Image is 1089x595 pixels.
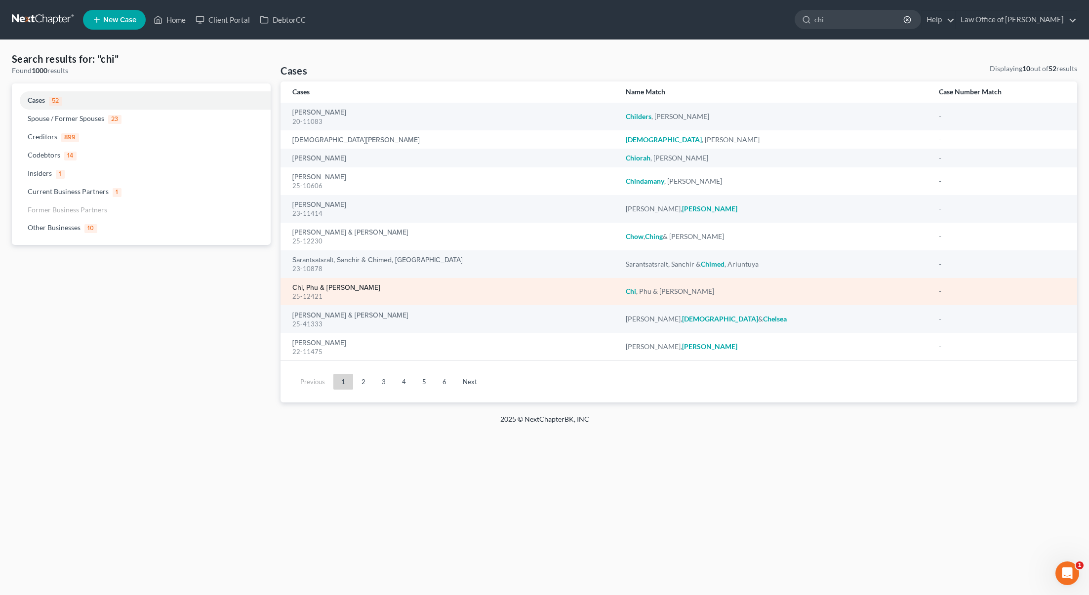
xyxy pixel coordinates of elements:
[626,154,650,162] em: Chiorah
[292,264,609,274] div: 23-10878
[292,181,609,191] div: 25-10606
[990,64,1077,74] div: Displaying out of results
[12,91,271,110] a: Cases52
[292,117,609,126] div: 20-11083
[626,286,923,296] div: , Phu & [PERSON_NAME]
[626,153,923,163] div: , [PERSON_NAME]
[618,81,931,103] th: Name Match
[939,232,1065,241] div: -
[682,342,737,351] em: [PERSON_NAME]
[354,374,373,390] a: 2
[939,204,1065,214] div: -
[922,11,955,29] a: Help
[939,259,1065,269] div: -
[626,176,923,186] div: , [PERSON_NAME]
[64,152,77,160] span: 14
[28,151,60,159] span: Codebtors
[626,287,636,295] em: Chi
[626,135,923,145] div: , [PERSON_NAME]
[939,112,1065,121] div: -
[292,237,609,246] div: 25-12230
[435,374,454,390] a: 6
[292,174,346,181] a: [PERSON_NAME]
[28,223,81,232] span: Other Businesses
[191,11,255,29] a: Client Portal
[28,132,57,141] span: Creditors
[12,201,271,219] a: Former Business Partners
[28,169,52,177] span: Insiders
[626,232,644,240] em: Chow
[12,164,271,183] a: Insiders1
[1049,64,1056,73] strong: 52
[292,347,609,357] div: 22-11475
[414,374,434,390] a: 5
[292,137,420,144] a: [DEMOGRAPHIC_DATA][PERSON_NAME]
[939,176,1065,186] div: -
[931,81,1077,103] th: Case Number Match
[682,204,737,213] em: [PERSON_NAME]
[701,260,725,268] em: Chimed
[292,319,609,329] div: 25-41333
[1022,64,1030,73] strong: 10
[939,286,1065,296] div: -
[108,115,121,124] span: 23
[56,170,65,179] span: 1
[626,342,923,352] div: [PERSON_NAME],
[814,10,905,29] input: Search by name...
[149,11,191,29] a: Home
[12,219,271,237] a: Other Businesses10
[626,112,923,121] div: , [PERSON_NAME]
[292,340,346,347] a: [PERSON_NAME]
[645,232,663,240] em: Ching
[956,11,1077,29] a: Law Office of [PERSON_NAME]
[292,229,408,236] a: [PERSON_NAME] & [PERSON_NAME]
[292,155,346,162] a: [PERSON_NAME]
[292,257,463,264] a: Sarantsatsralt, Sanchir & Chimed, [GEOGRAPHIC_DATA]
[626,314,923,324] div: [PERSON_NAME], &
[682,315,758,323] em: [DEMOGRAPHIC_DATA]
[12,110,271,128] a: Spouse / Former Spouses23
[292,209,609,218] div: 23-11414
[626,232,923,241] div: , & [PERSON_NAME]
[374,374,394,390] a: 3
[28,96,45,104] span: Cases
[84,224,97,233] span: 10
[28,114,104,122] span: Spouse / Former Spouses
[939,153,1065,163] div: -
[255,11,311,29] a: DebtorCC
[263,414,826,432] div: 2025 © NextChapterBK, INC
[763,315,787,323] em: Chelsea
[292,201,346,208] a: [PERSON_NAME]
[626,112,651,120] em: Childers
[28,205,107,214] span: Former Business Partners
[939,135,1065,145] div: -
[939,314,1065,324] div: -
[292,284,380,291] a: Chi, Phu & [PERSON_NAME]
[12,183,271,201] a: Current Business Partners1
[292,312,408,319] a: [PERSON_NAME] & [PERSON_NAME]
[281,64,307,78] h4: Cases
[32,66,47,75] strong: 1000
[12,128,271,146] a: Creditors899
[626,259,923,269] div: Sarantsatsralt, Sanchir & , Ariuntuya
[1076,561,1084,569] span: 1
[281,81,617,103] th: Cases
[28,187,109,196] span: Current Business Partners
[12,52,271,66] h4: Search results for: "chi"
[939,342,1065,352] div: -
[12,146,271,164] a: Codebtors14
[292,292,609,301] div: 25-12421
[455,374,485,390] a: Next
[292,109,346,116] a: [PERSON_NAME]
[626,177,664,185] em: Chindamany
[113,188,121,197] span: 1
[333,374,353,390] a: 1
[626,135,702,144] em: [DEMOGRAPHIC_DATA]
[61,133,79,142] span: 899
[49,97,62,106] span: 52
[626,204,923,214] div: [PERSON_NAME],
[103,16,136,24] span: New Case
[394,374,414,390] a: 4
[12,66,271,76] div: Found results
[1055,561,1079,585] iframe: Intercom live chat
